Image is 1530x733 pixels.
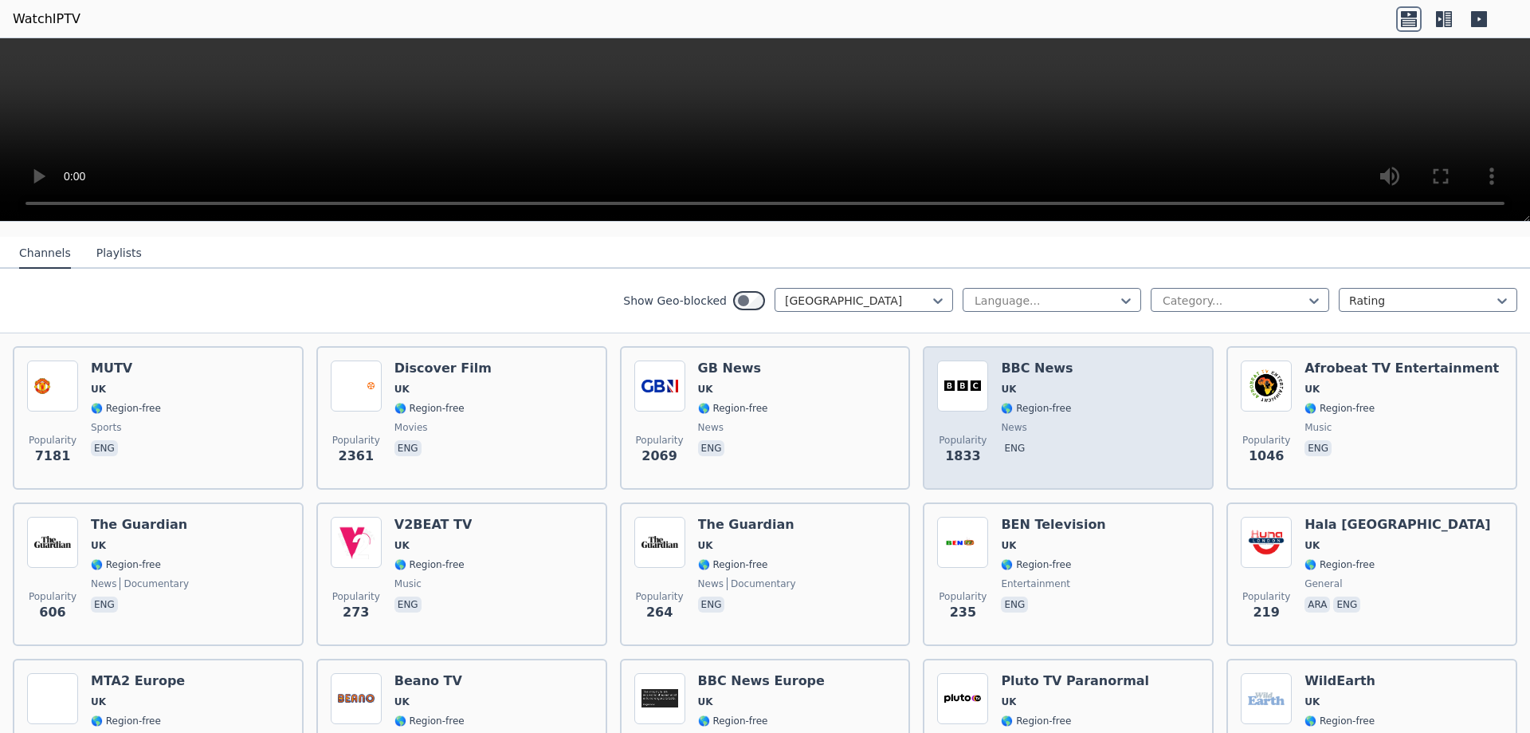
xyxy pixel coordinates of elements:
[1001,715,1071,727] span: 🌎 Region-free
[1333,597,1360,613] p: eng
[332,590,380,603] span: Popularity
[91,383,106,396] span: UK
[698,673,825,689] h6: BBC News Europe
[29,590,76,603] span: Popularity
[1001,696,1016,708] span: UK
[698,440,725,456] p: eng
[394,421,428,434] span: movies
[641,447,677,466] span: 2069
[91,440,118,456] p: eng
[1001,517,1105,533] h6: BEN Television
[91,577,116,590] span: news
[91,715,161,727] span: 🌎 Region-free
[950,603,976,622] span: 235
[939,590,987,603] span: Popularity
[636,590,684,603] span: Popularity
[945,447,981,466] span: 1833
[698,696,713,708] span: UK
[634,517,685,568] img: The Guardian
[698,715,768,727] span: 🌎 Region-free
[1001,402,1071,415] span: 🌎 Region-free
[394,402,465,415] span: 🌎 Region-free
[27,517,78,568] img: The Guardian
[13,10,80,29] a: WatchIPTV
[1242,590,1290,603] span: Popularity
[39,603,65,622] span: 606
[394,577,422,590] span: music
[343,603,369,622] span: 273
[331,673,382,724] img: Beano TV
[91,597,118,613] p: eng
[1001,539,1016,552] span: UK
[937,517,988,568] img: BEN Television
[394,539,410,552] span: UK
[91,517,189,533] h6: The Guardian
[339,447,375,466] span: 2361
[939,434,987,447] span: Popularity
[698,558,768,571] span: 🌎 Region-free
[1249,447,1285,466] span: 1046
[96,238,142,269] button: Playlists
[394,517,473,533] h6: V2BEAT TV
[91,421,121,434] span: sports
[1304,696,1320,708] span: UK
[29,434,76,447] span: Popularity
[937,673,988,724] img: Pluto TV Paranormal
[698,539,713,552] span: UK
[1001,383,1016,396] span: UK
[394,715,465,727] span: 🌎 Region-free
[1304,421,1332,434] span: music
[91,361,161,376] h6: MUTV
[91,673,289,689] h6: MTA2 Europe
[1304,597,1330,613] p: ara
[35,447,71,466] span: 7181
[1242,434,1290,447] span: Popularity
[727,577,796,590] span: documentary
[331,361,382,412] img: Discover Film
[1001,577,1070,590] span: entertainment
[394,558,465,571] span: 🌎 Region-free
[394,696,410,708] span: UK
[937,361,988,412] img: BBC News
[634,673,685,724] img: BBC News Europe
[623,293,727,309] label: Show Geo-blocked
[1241,673,1292,724] img: WildEarth
[698,402,768,415] span: 🌎 Region-free
[1304,383,1320,396] span: UK
[1304,715,1375,727] span: 🌎 Region-free
[394,361,492,376] h6: Discover Film
[698,421,724,434] span: news
[27,673,78,724] img: MTA2 Europe
[1304,402,1375,415] span: 🌎 Region-free
[91,402,161,415] span: 🌎 Region-free
[120,577,189,590] span: documentary
[91,558,161,571] span: 🌎 Region-free
[332,434,380,447] span: Popularity
[394,673,465,689] h6: Beano TV
[698,577,724,590] span: news
[394,597,422,613] p: eng
[1001,558,1071,571] span: 🌎 Region-free
[1241,361,1292,412] img: Afrobeat TV Entertainment
[634,361,685,412] img: GB News
[698,383,713,396] span: UK
[1304,558,1375,571] span: 🌎 Region-free
[636,434,684,447] span: Popularity
[331,517,382,568] img: V2BEAT TV
[394,440,422,456] p: eng
[394,383,410,396] span: UK
[19,238,71,269] button: Channels
[698,597,725,613] p: eng
[91,696,106,708] span: UK
[646,603,673,622] span: 264
[1304,577,1342,590] span: general
[1304,673,1375,689] h6: WildEarth
[1304,539,1320,552] span: UK
[91,539,106,552] span: UK
[1241,517,1292,568] img: Hala London
[1304,440,1332,456] p: eng
[1304,361,1499,376] h6: Afrobeat TV Entertainment
[698,361,768,376] h6: GB News
[1001,421,1026,434] span: news
[1001,673,1149,689] h6: Pluto TV Paranormal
